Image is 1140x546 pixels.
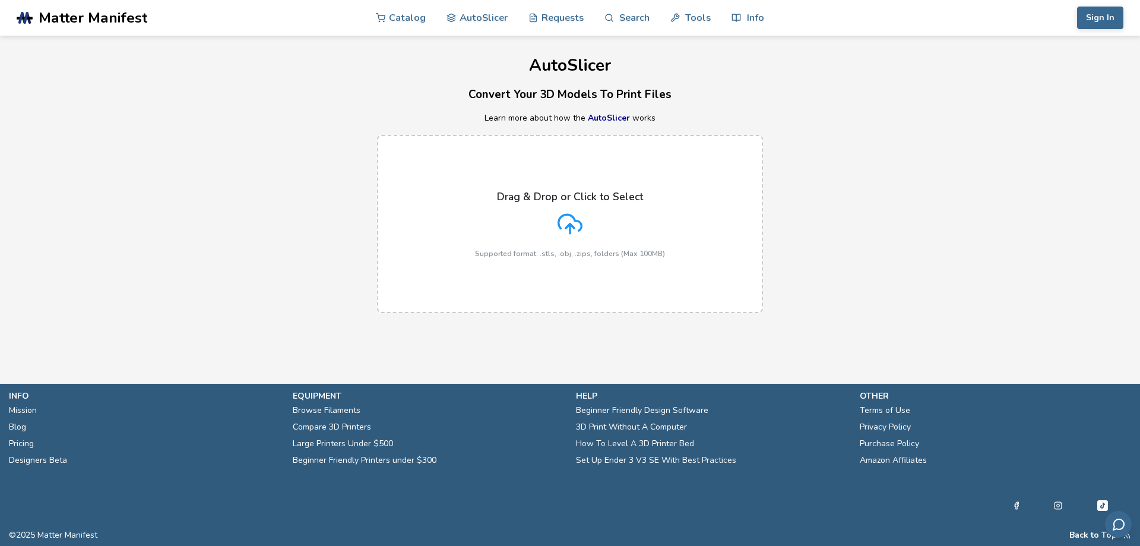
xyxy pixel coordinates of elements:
a: How To Level A 3D Printer Bed [576,435,694,452]
a: Set Up Ender 3 V3 SE With Best Practices [576,452,736,469]
a: Large Printers Under $500 [293,435,393,452]
p: help [576,390,848,402]
a: Compare 3D Printers [293,419,371,435]
a: Facebook [1012,498,1021,513]
a: Beginner Friendly Printers under $300 [293,452,436,469]
a: Purchase Policy [860,435,919,452]
a: Browse Filaments [293,402,360,419]
button: Send feedback via email [1105,511,1132,538]
a: RSS Feed [1123,531,1131,540]
a: Instagram [1054,498,1062,513]
a: 3D Print Without A Computer [576,419,687,435]
p: other [860,390,1132,402]
a: Tiktok [1095,498,1110,513]
span: © 2025 Matter Manifest [9,531,97,540]
a: Designers Beta [9,452,67,469]
p: Drag & Drop or Click to Select [497,191,643,203]
button: Sign In [1077,7,1123,29]
p: equipment [293,390,565,402]
a: Terms of Use [860,402,910,419]
a: Amazon Affiliates [860,452,927,469]
a: Privacy Policy [860,419,911,435]
p: info [9,390,281,402]
span: Matter Manifest [39,10,147,26]
a: AutoSlicer [588,112,630,124]
a: Blog [9,419,26,435]
a: Beginner Friendly Design Software [576,402,708,419]
a: Pricing [9,435,34,452]
button: Back to Top [1069,531,1117,540]
p: Supported format: .stls, .obj, .zips, folders (Max 100MB) [475,250,665,258]
a: Mission [9,402,37,419]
